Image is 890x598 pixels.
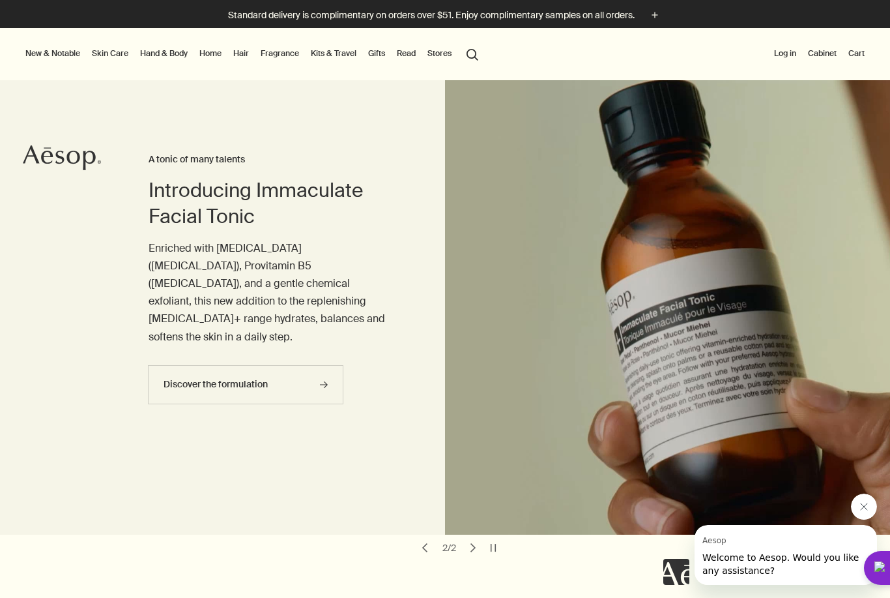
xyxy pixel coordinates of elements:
[425,46,454,61] button: Stores
[23,145,101,174] a: Aesop
[197,46,224,61] a: Home
[149,239,393,346] p: Enriched with [MEDICAL_DATA] ([MEDICAL_DATA]), Provitamin B5 ([MEDICAL_DATA]), and a gentle chemi...
[461,41,484,66] button: Open search
[416,539,434,557] button: previous slide
[149,152,393,168] h3: A tonic of many talents
[137,46,190,61] a: Hand & Body
[148,365,343,404] a: Discover the formulation
[366,46,388,61] a: Gifts
[149,177,393,230] h2: Introducing Immaculate Facial Tonic
[663,494,877,585] div: Aesop says "Welcome to Aesop. Would you like any assistance?". Open messaging window to continue ...
[663,559,689,585] iframe: no content
[23,145,101,171] svg: Aesop
[695,525,877,585] iframe: Message from Aesop
[394,46,418,61] a: Read
[228,8,635,22] p: Standard delivery is complimentary on orders over $51. Enjoy complimentary samples on all orders.
[23,46,83,61] button: New & Notable
[439,542,459,554] div: 2 / 2
[484,539,502,557] button: pause
[805,46,839,61] a: Cabinet
[464,539,482,557] button: next slide
[851,494,877,520] iframe: Close message from Aesop
[231,46,251,61] a: Hair
[308,46,359,61] a: Kits & Travel
[846,46,867,61] button: Cart
[771,28,867,80] nav: supplementary
[228,8,662,23] button: Standard delivery is complimentary on orders over $51. Enjoy complimentary samples on all orders.
[23,28,484,80] nav: primary
[771,46,799,61] button: Log in
[89,46,131,61] a: Skin Care
[258,46,302,61] a: Fragrance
